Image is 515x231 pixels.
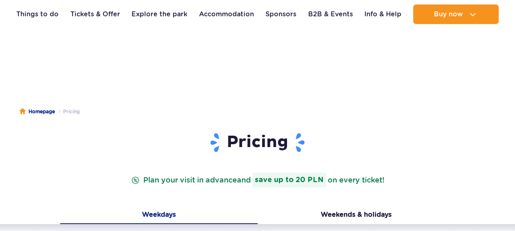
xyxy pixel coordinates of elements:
a: Explore the park [131,4,187,24]
a: B2B & Events [308,4,353,24]
a: Info & Help [364,4,401,24]
button: Weekdays [60,207,258,224]
p: Plan your visit in advance on every ticket! [129,173,386,187]
strong: save up to 20 PLN [252,173,326,187]
li: Pricing [55,108,80,116]
a: Homepage [20,108,55,116]
a: Tickets & Offer [70,4,120,24]
span: Buy now [434,11,463,18]
a: Accommodation [199,4,254,24]
button: Weekends & holidays [258,207,455,224]
a: Sponsors [265,4,296,24]
button: Buy now [413,4,499,24]
a: Things to do [16,4,59,24]
h1: Pricing [66,132,449,153]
